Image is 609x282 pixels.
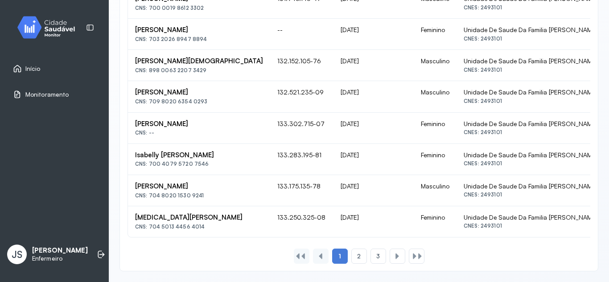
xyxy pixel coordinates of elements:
div: CNES: 2493101 [464,223,597,229]
span: Início [25,65,41,73]
td: 132.521.235-09 [270,81,333,112]
div: CNS: 709 8020 6354 0293 [135,98,263,105]
a: Monitoramento [13,90,96,99]
div: CNES: 2493101 [464,160,597,167]
a: Início [13,64,96,73]
div: CNS: 700 0019 8612 3302 [135,5,263,11]
div: Unidade De Saude Da Familia [PERSON_NAME] [464,151,597,159]
div: [PERSON_NAME] [135,120,263,128]
div: CNS: 704 5013 4456 4014 [135,224,263,230]
div: [PERSON_NAME][DEMOGRAPHIC_DATA] [135,57,263,65]
div: [MEDICAL_DATA][PERSON_NAME] [135,213,263,222]
td: 133.302.715-07 [270,113,333,144]
div: Isabelly [PERSON_NAME] [135,151,263,159]
div: Unidade De Saude Da Familia [PERSON_NAME] [464,26,597,34]
td: -- [270,19,333,50]
div: Unidade De Saude Da Familia [PERSON_NAME] [464,213,597,221]
div: CNES: 2493101 [464,98,597,104]
div: [PERSON_NAME] [135,26,263,34]
div: CNES: 2493101 [464,192,597,198]
td: 132.152.105-76 [270,50,333,81]
div: [PERSON_NAME] [135,88,263,97]
td: Masculino [414,175,457,206]
td: [DATE] [333,113,414,144]
td: Feminino [414,113,457,144]
div: CNS: 700 4079 5720 7546 [135,161,263,167]
div: [PERSON_NAME] [135,182,263,191]
td: [DATE] [333,50,414,81]
td: 133.283.195-81 [270,144,333,175]
div: CNES: 2493101 [464,4,597,11]
div: CNS: 898 0063 2207 3429 [135,67,263,74]
div: CNES: 2493101 [464,67,597,73]
span: JS [12,249,22,260]
p: [PERSON_NAME] [32,246,88,255]
td: Feminino [414,206,457,237]
p: Enfermeiro [32,255,88,262]
td: [DATE] [333,19,414,50]
td: [DATE] [333,206,414,237]
div: CNES: 2493101 [464,129,597,135]
td: [DATE] [333,81,414,112]
div: CNS: 703 2026 8947 8894 [135,36,263,42]
div: Unidade De Saude Da Familia [PERSON_NAME] [464,120,597,128]
td: 133.250.325-08 [270,206,333,237]
td: Feminino [414,144,457,175]
td: 133.175.135-78 [270,175,333,206]
td: Masculino [414,81,457,112]
td: [DATE] [333,144,414,175]
div: CNS: 704 8020 1530 9241 [135,192,263,199]
td: Feminino [414,19,457,50]
span: 1 [338,252,341,260]
div: CNS: -- [135,130,263,136]
div: CNES: 2493101 [464,36,597,42]
td: Masculino [414,50,457,81]
div: Unidade De Saude Da Familia [PERSON_NAME] [464,88,597,96]
span: 3 [376,253,380,260]
div: Unidade De Saude Da Familia [PERSON_NAME] [464,57,597,65]
span: Monitoramento [25,91,69,98]
td: [DATE] [333,175,414,206]
span: 2 [357,253,361,260]
div: Unidade De Saude Da Familia [PERSON_NAME] [464,182,597,190]
img: monitor.svg [9,14,90,41]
